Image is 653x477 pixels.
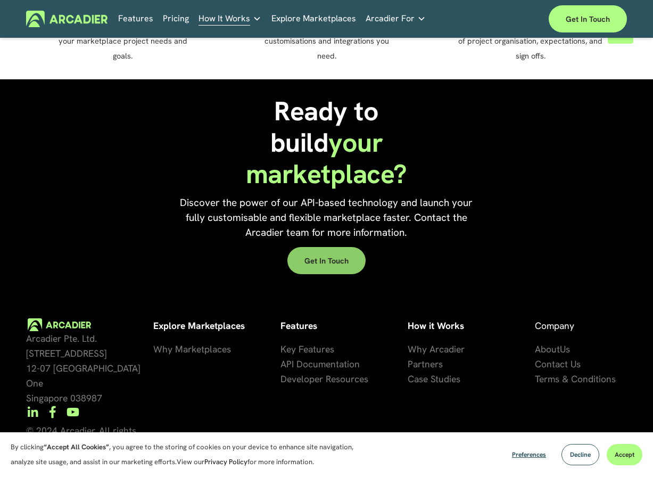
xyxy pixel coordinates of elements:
[26,11,108,27] img: Arcadier
[11,440,357,470] p: By clicking , you agree to the storing of cookies on your device to enhance site navigation, anal...
[280,372,368,386] a: Developer Resources
[560,343,570,355] span: Us
[270,94,385,160] span: Ready to build
[204,457,247,466] a: Privacy Policy
[535,373,616,385] span: Terms & Conditions
[280,358,360,370] span: API Documentation
[280,357,360,372] a: API Documentation
[408,357,413,372] a: P
[366,11,415,26] span: Arcadier For
[180,196,475,239] span: Discover the power of our API-based technology and launch your fully customisable and flexible ma...
[504,444,554,465] button: Preferences
[163,11,189,27] a: Pricing
[153,342,231,357] a: Why Marketplaces
[408,373,419,385] span: Ca
[408,343,465,355] span: Why Arcadier
[287,247,366,274] a: Get in touch
[280,342,334,357] a: Key Features
[561,444,599,465] button: Decline
[419,373,460,385] span: se Studies
[118,11,153,27] a: Features
[512,450,546,459] span: Preferences
[280,320,317,332] strong: Features
[408,320,464,332] strong: How it Works
[153,343,231,355] span: Why Marketplaces
[67,406,79,418] a: YouTube
[535,357,581,372] a: Contact Us
[408,372,419,386] a: Ca
[535,342,560,357] a: About
[153,320,245,332] strong: Explore Marketplaces
[600,426,653,477] iframe: Chat Widget
[366,11,426,27] a: folder dropdown
[199,11,261,27] a: folder dropdown
[413,357,443,372] a: artners
[419,372,460,386] a: se Studies
[46,406,59,418] a: Facebook
[408,342,465,357] a: Why Arcadier
[280,343,334,355] span: Key Features
[26,425,139,451] span: © 2024 Arcadier. All rights reserved.
[226,96,426,190] h1: your marketplace?
[535,358,581,370] span: Contact Us
[535,320,574,332] span: Company
[26,333,143,404] span: Arcadier Pte. Ltd. [STREET_ADDRESS] 12-07 [GEOGRAPHIC_DATA] One Singapore 038987
[570,450,591,459] span: Decline
[280,373,368,385] span: Developer Resources
[549,5,627,32] a: Get in touch
[199,11,250,26] span: How It Works
[535,372,616,386] a: Terms & Conditions
[535,343,560,355] span: About
[413,358,443,370] span: artners
[26,406,39,418] a: LinkedIn
[408,358,413,370] span: P
[271,11,356,27] a: Explore Marketplaces
[44,442,109,451] strong: “Accept All Cookies”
